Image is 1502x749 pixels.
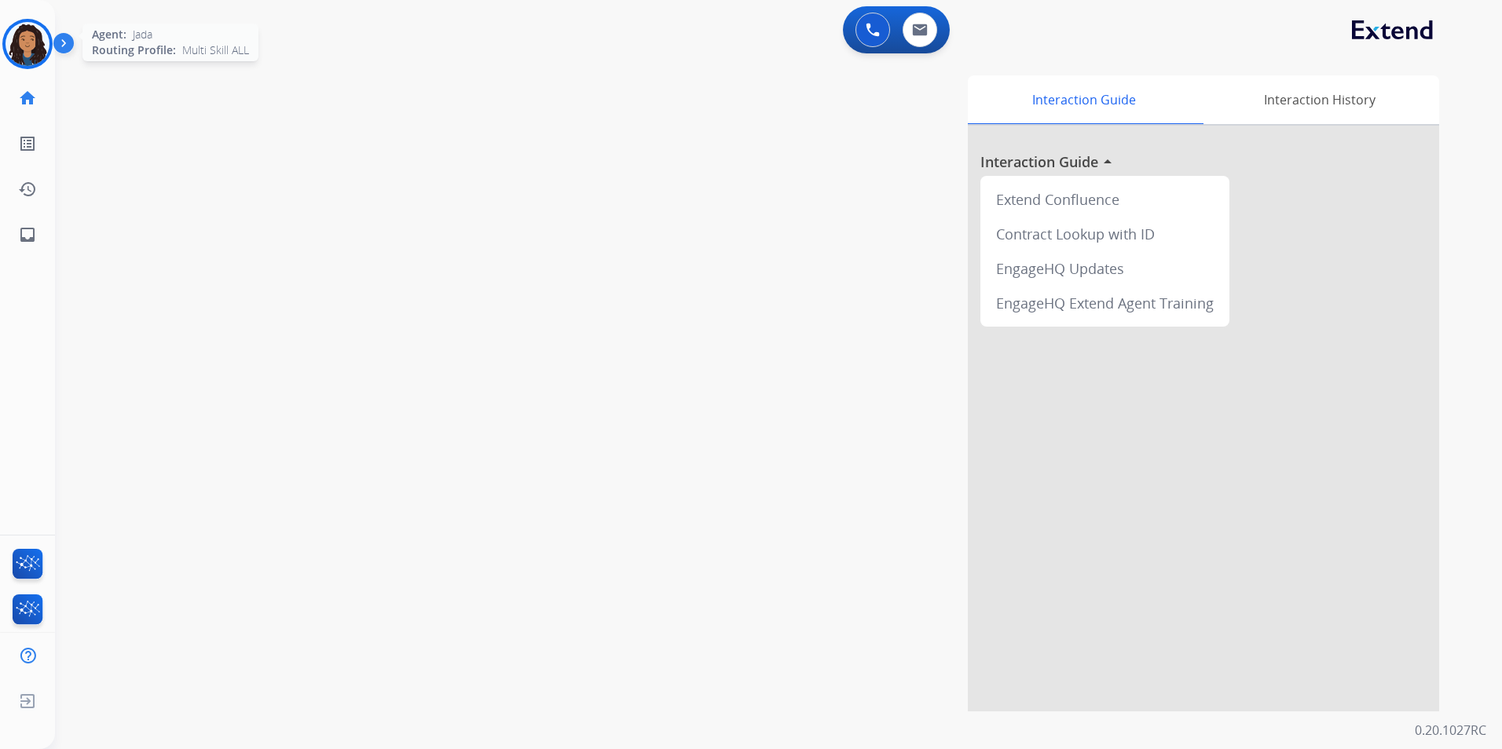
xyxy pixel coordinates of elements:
p: 0.20.1027RC [1415,721,1486,740]
mat-icon: history [18,180,37,199]
div: EngageHQ Updates [987,251,1223,286]
div: Interaction Guide [968,75,1200,124]
div: EngageHQ Extend Agent Training [987,286,1223,320]
span: Multi Skill ALL [182,42,249,58]
mat-icon: inbox [18,225,37,244]
span: Agent: [92,27,126,42]
div: Contract Lookup with ID [987,217,1223,251]
div: Interaction History [1200,75,1439,124]
span: Routing Profile: [92,42,176,58]
img: avatar [5,22,49,66]
mat-icon: home [18,89,37,108]
span: Jada [133,27,152,42]
div: Extend Confluence [987,182,1223,217]
mat-icon: list_alt [18,134,37,153]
